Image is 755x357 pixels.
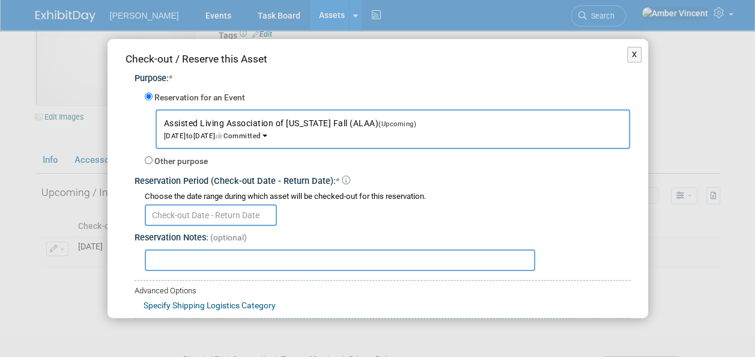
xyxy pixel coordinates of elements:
div: Reservation Period (Check-out Date - Return Date): [135,170,630,188]
button: X [627,47,642,63]
div: Choose the date range during which asset will be checked-out for this reservation. [145,191,630,203]
div: Advanced Options [135,285,630,297]
span: [DATE] [DATE] Committed [164,120,424,140]
a: Specify Shipping Logistics Category [144,301,276,310]
button: Assisted Living Association of [US_STATE] Fall (ALAA)(Upcoming)[DATE]to[DATE]Committed [156,109,630,149]
span: (Upcoming) [378,120,416,128]
label: Other purpose [154,156,208,168]
div: Purpose: [135,73,630,85]
span: Assisted Living Association of [US_STATE] Fall (ALAA) [164,118,424,140]
input: Check-out Date - Return Date [145,204,277,226]
span: to [186,132,193,140]
span: Reservation Notes: [135,233,208,243]
label: Reservation for an Event [154,92,245,104]
span: Check-out / Reserve this Asset [126,53,267,65]
span: (optional) [210,233,247,242]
